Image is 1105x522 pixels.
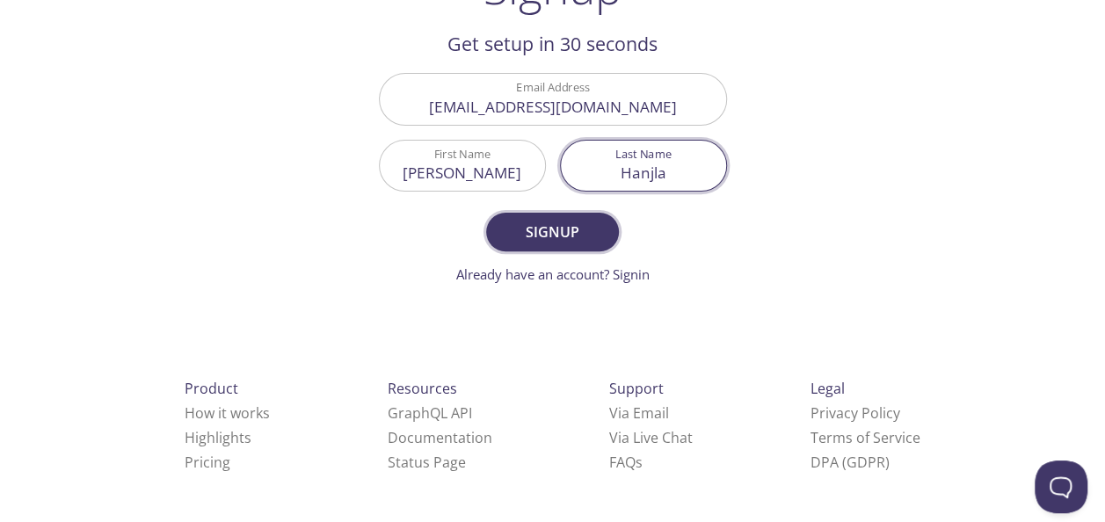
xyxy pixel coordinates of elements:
span: Support [609,379,664,398]
span: Resources [388,379,457,398]
a: Pricing [185,453,230,472]
a: DPA (GDPR) [811,453,890,472]
a: Highlights [185,428,251,447]
iframe: Help Scout Beacon - Open [1035,460,1087,513]
a: FAQ [609,453,643,472]
a: Terms of Service [811,428,920,447]
h2: Get setup in 30 seconds [379,29,727,59]
span: Signup [505,220,599,244]
a: How it works [185,403,270,423]
a: Privacy Policy [811,403,900,423]
a: Via Live Chat [609,428,693,447]
a: Already have an account? Signin [456,265,650,283]
span: Product [185,379,238,398]
span: s [636,453,643,472]
a: GraphQL API [388,403,472,423]
a: Documentation [388,428,492,447]
a: Status Page [388,453,466,472]
span: Legal [811,379,845,398]
button: Signup [486,213,618,251]
a: Via Email [609,403,669,423]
